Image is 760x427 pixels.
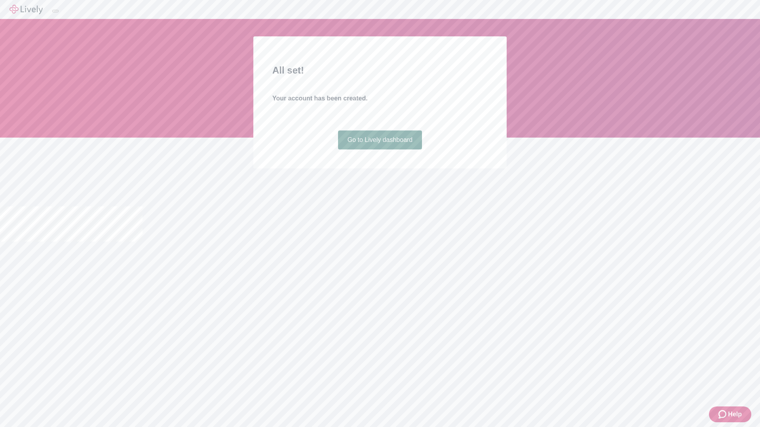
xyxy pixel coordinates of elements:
[272,94,488,103] h4: Your account has been created.
[718,410,728,419] svg: Zendesk support icon
[728,410,742,419] span: Help
[338,130,422,149] a: Go to Lively dashboard
[272,63,488,77] h2: All set!
[52,10,59,12] button: Log out
[9,5,43,14] img: Lively
[709,406,751,422] button: Zendesk support iconHelp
